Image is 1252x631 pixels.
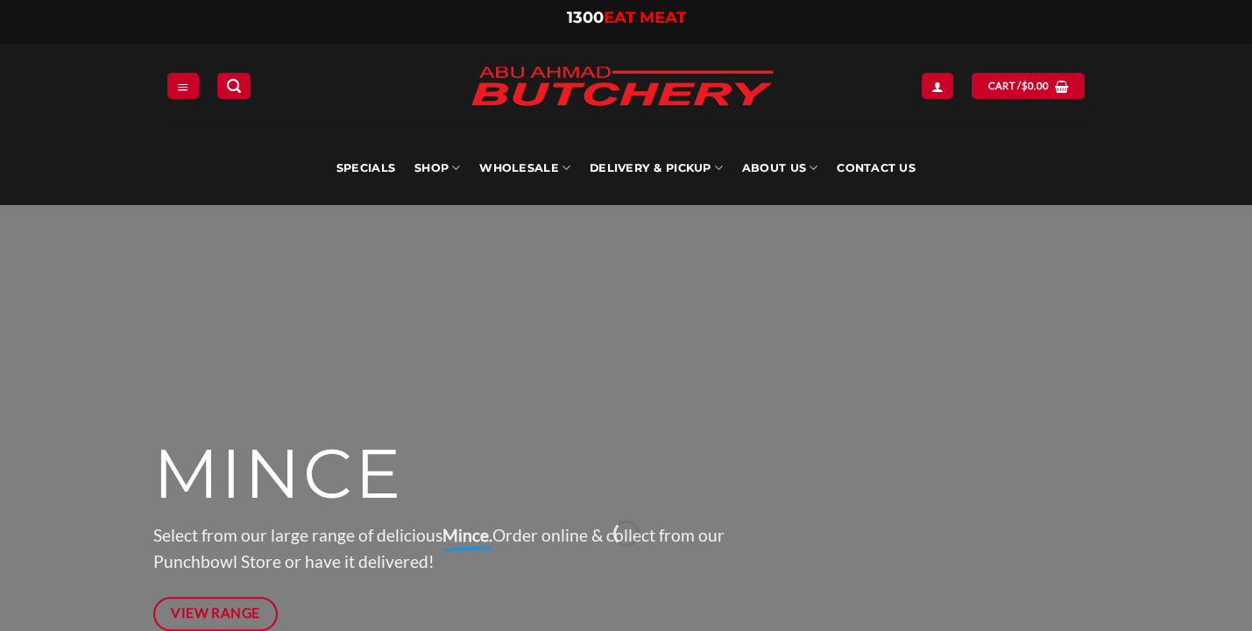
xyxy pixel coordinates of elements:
[336,131,395,205] a: Specials
[153,597,279,631] a: View Range
[153,525,725,572] span: Select from our large range of delicious Order online & collect from our Punchbowl Store or have ...
[742,131,817,205] a: About Us
[1022,78,1028,94] span: $
[456,54,789,121] img: Abu Ahmad Butchery
[167,73,199,98] a: Menu
[442,525,492,545] strong: Mince.
[1022,80,1050,91] bdi: 0.00
[414,131,460,205] a: SHOP
[217,73,251,98] a: Search
[567,8,686,27] a: 1300EAT MEAT
[153,432,403,516] span: MINCE
[479,131,570,205] a: Wholesale
[567,8,604,27] span: 1300
[972,73,1085,98] a: View cart
[171,602,260,624] span: View Range
[590,131,723,205] a: Delivery & Pickup
[922,73,953,98] a: Login
[988,78,1050,94] span: Cart /
[837,131,916,205] a: Contact Us
[604,8,686,27] span: EAT MEAT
